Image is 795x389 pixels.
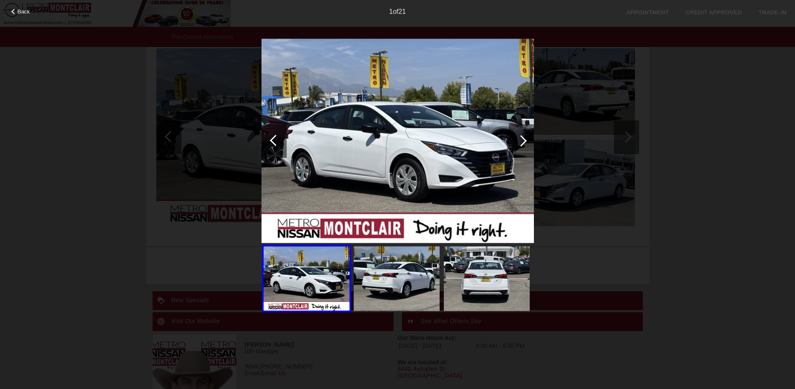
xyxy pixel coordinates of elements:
span: 21 [399,8,406,15]
img: image.aspx [444,246,530,311]
img: image.aspx [262,39,534,243]
span: Back [18,8,30,15]
span: 1 [389,8,393,15]
a: Credit Approved [686,9,742,16]
img: image.aspx [354,246,440,311]
a: Trade-In [759,9,787,16]
a: Appointment [626,9,669,16]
